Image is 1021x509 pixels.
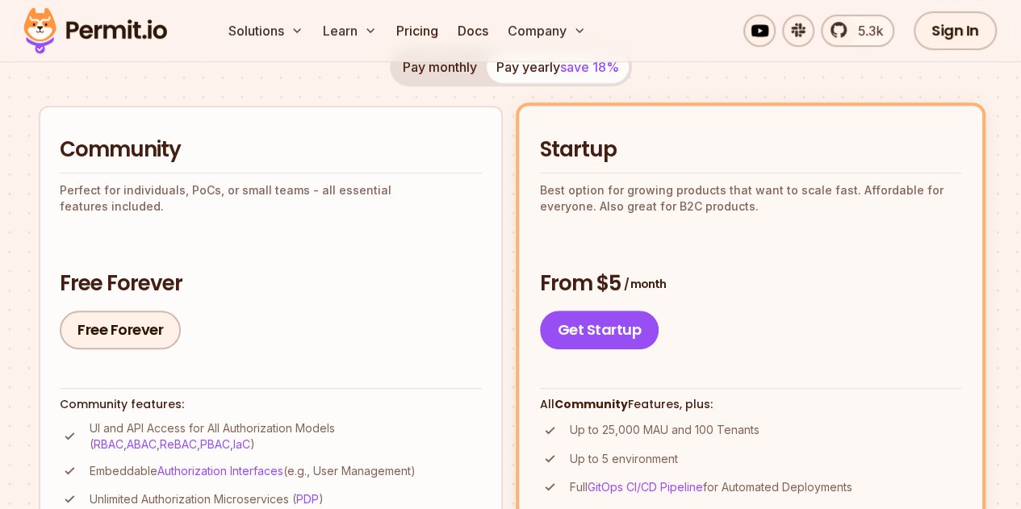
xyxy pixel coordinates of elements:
[127,437,157,451] a: ABAC
[624,276,666,292] span: / month
[90,491,324,507] p: Unlimited Authorization Microservices ( )
[60,136,482,164] h2: Community
[821,15,894,47] a: 5.3k
[540,397,962,411] h4: All Features, plus:
[554,396,628,412] strong: Community
[540,136,962,164] h2: Startup
[451,15,495,47] a: Docs
[90,463,416,479] p: Embeddable (e.g., User Management)
[60,182,482,215] p: Perfect for individuals, PoCs, or small teams - all essential features included.
[570,479,852,495] p: Full for Automated Deployments
[60,270,482,298] h3: Free Forever
[94,437,123,451] a: RBAC
[233,437,250,451] a: IaC
[90,420,482,453] p: UI and API Access for All Authorization Models ( , , , , )
[570,422,759,438] p: Up to 25,000 MAU and 100 Tenants
[390,15,445,47] a: Pricing
[588,480,703,494] a: GitOps CI/CD Pipeline
[914,11,997,50] a: Sign In
[222,15,310,47] button: Solutions
[16,3,174,58] img: Permit logo
[501,15,592,47] button: Company
[60,397,482,411] h4: Community features:
[160,437,197,451] a: ReBAC
[157,464,283,478] a: Authorization Interfaces
[540,270,962,298] h3: From $5
[393,51,487,83] button: Pay monthly
[200,437,230,451] a: PBAC
[316,15,383,47] button: Learn
[570,451,678,467] p: Up to 5 environment
[60,311,181,349] a: Free Forever
[540,182,962,215] p: Best option for growing products that want to scale fast. Affordable for everyone. Also great for...
[540,311,659,349] a: Get Startup
[296,492,319,506] a: PDP
[848,21,883,40] span: 5.3k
